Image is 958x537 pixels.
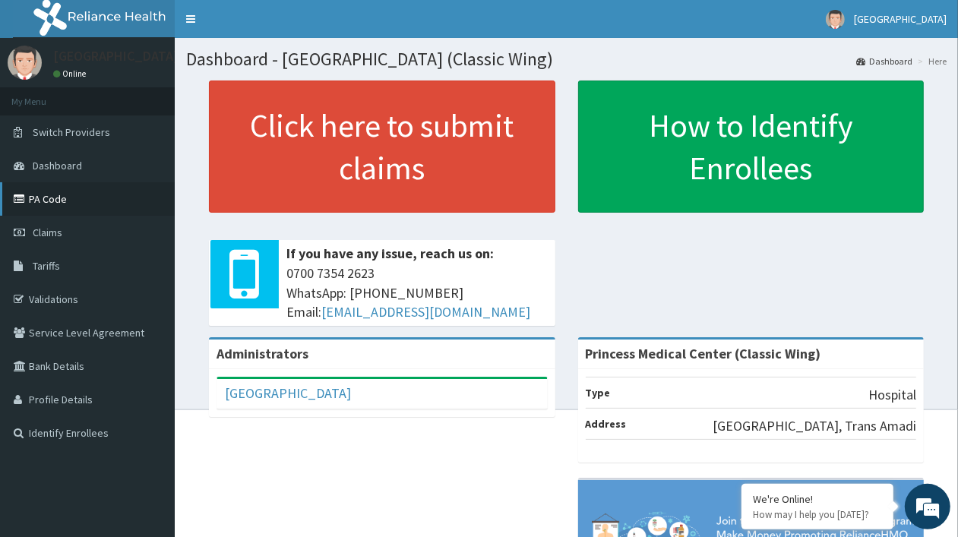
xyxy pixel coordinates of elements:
span: Tariffs [33,259,60,273]
b: Administrators [217,345,308,362]
p: [GEOGRAPHIC_DATA], Trans Amadi [713,416,916,436]
p: [GEOGRAPHIC_DATA] [53,49,179,63]
div: We're Online! [753,492,882,506]
a: [GEOGRAPHIC_DATA] [225,384,351,402]
img: User Image [8,46,42,80]
span: 0700 7354 2623 WhatsApp: [PHONE_NUMBER] Email: [286,264,548,322]
p: Hospital [868,385,916,405]
span: Claims [33,226,62,239]
a: Dashboard [856,55,912,68]
h1: Dashboard - [GEOGRAPHIC_DATA] (Classic Wing) [186,49,947,69]
a: [EMAIL_ADDRESS][DOMAIN_NAME] [321,303,530,321]
span: Dashboard [33,159,82,172]
strong: Princess Medical Center (Classic Wing) [586,345,821,362]
b: Type [586,386,611,400]
a: Click here to submit claims [209,81,555,213]
a: How to Identify Enrollees [578,81,925,213]
span: [GEOGRAPHIC_DATA] [854,12,947,26]
b: Address [586,417,627,431]
p: How may I help you today? [753,508,882,521]
a: Online [53,68,90,79]
span: Switch Providers [33,125,110,139]
b: If you have any issue, reach us on: [286,245,494,262]
li: Here [914,55,947,68]
img: User Image [826,10,845,29]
